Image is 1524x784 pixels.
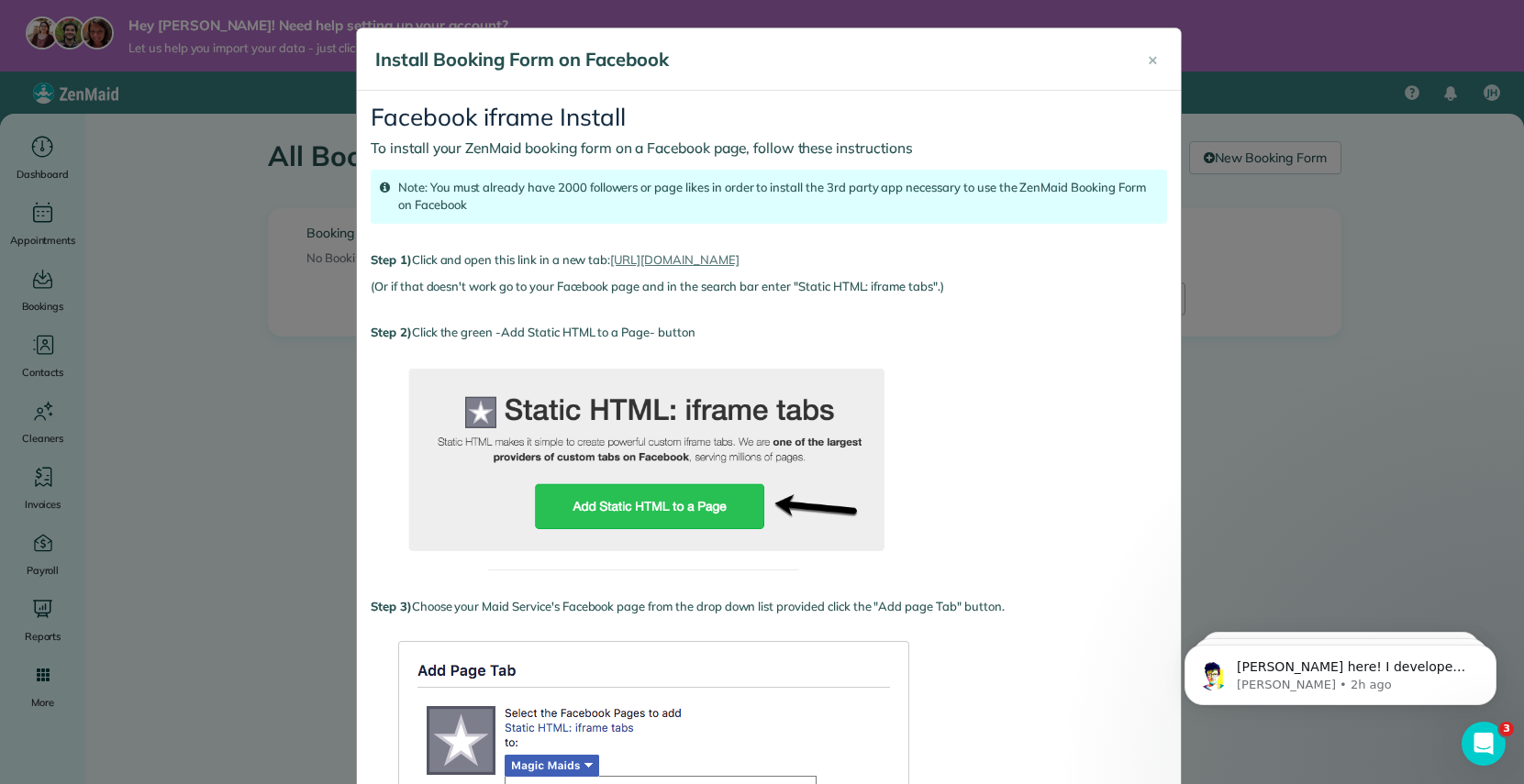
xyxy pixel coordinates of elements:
[375,47,1118,72] h4: Install Booking Form on Facebook
[1157,606,1524,734] iframe: Intercom notifications message
[1499,722,1514,736] span: 3
[1134,38,1172,82] button: Close
[371,251,1167,270] p: Click and open this link in a new tab:
[371,598,1167,616] p: Choose your Maid Service's Facebook page from the drop down list provided click the "Add page Tab...
[371,278,1167,296] div: (Or if that doesn't work go to your Facebook page and in the search bar enter "Static HTML: ifram...
[610,252,739,267] a: [URL][DOMAIN_NAME]
[1462,722,1506,766] iframe: Intercom live chat
[1148,49,1158,70] span: ×
[371,324,1167,342] p: Click the green -Add Static HTML to a Page- button
[371,140,1167,156] h4: To install your ZenMaid booking form on a Facebook page, follow these instructions
[371,252,412,267] strong: Step 1)
[371,599,412,613] strong: Step 3)
[371,350,921,569] img: facebook-install-image1-9afba69d380e6110a82b7e7f58c8930e5c645f2f215a460ae2567bf9760c7ed8.png
[371,170,1167,224] div: Note: You must already have 2000 followers or page likes in order to install the 3rd party app ne...
[371,325,412,339] strong: Step 2)
[80,53,316,250] span: [PERSON_NAME] here! I developed the software you're currently trialing (though I have help now!) ...
[80,71,317,87] p: Message from Alexandre, sent 2h ago
[371,105,1167,131] h3: Facebook iframe Install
